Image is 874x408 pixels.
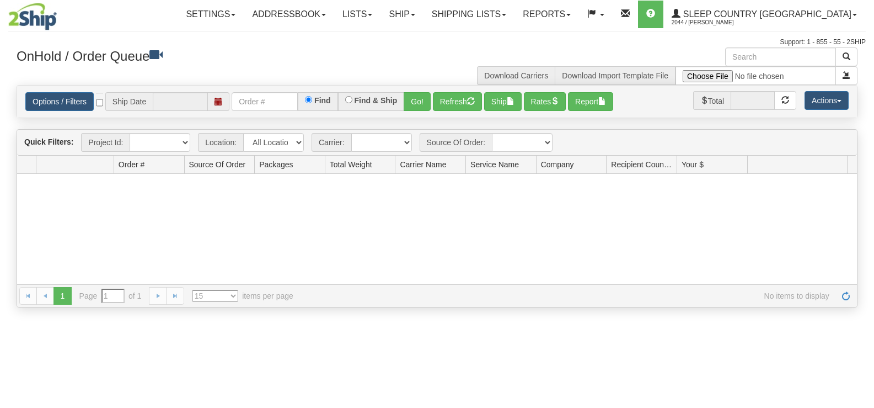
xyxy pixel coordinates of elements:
[355,97,398,104] label: Find & Ship
[470,159,519,170] span: Service Name
[309,290,829,301] span: No items to display
[330,159,372,170] span: Total Weight
[17,130,857,156] div: grid toolbar
[562,71,668,80] a: Download Import Template File
[380,1,423,28] a: Ship
[189,159,246,170] span: Source Of Order
[484,92,522,111] button: Ship
[24,136,73,147] label: Quick Filters:
[79,289,142,303] span: Page of 1
[312,133,351,152] span: Carrier:
[53,287,71,305] span: 1
[25,92,94,111] a: Options / Filters
[680,9,851,19] span: Sleep Country [GEOGRAPHIC_DATA]
[198,133,243,152] span: Location:
[81,133,130,152] span: Project Id:
[611,159,672,170] span: Recipient Country
[244,1,334,28] a: Addressbook
[192,290,293,301] span: items per page
[8,38,866,47] div: Support: 1 - 855 - 55 - 2SHIP
[514,1,579,28] a: Reports
[404,92,431,111] button: Go!
[232,92,298,111] input: Order #
[663,1,865,28] a: Sleep Country [GEOGRAPHIC_DATA] 2044 / [PERSON_NAME]
[259,159,293,170] span: Packages
[334,1,380,28] a: Lists
[805,91,849,110] button: Actions
[835,47,857,66] button: Search
[672,17,754,28] span: 2044 / [PERSON_NAME]
[314,97,331,104] label: Find
[178,1,244,28] a: Settings
[17,47,429,63] h3: OnHold / Order Queue
[524,92,566,111] button: Rates
[484,71,548,80] a: Download Carriers
[420,133,492,152] span: Source Of Order:
[693,91,731,110] span: Total
[568,92,613,111] button: Report
[433,92,482,111] button: Refresh
[837,287,855,305] a: Refresh
[119,159,144,170] span: Order #
[541,159,574,170] span: Company
[8,3,57,30] img: logo2044.jpg
[105,92,153,111] span: Ship Date
[423,1,514,28] a: Shipping lists
[682,159,704,170] span: Your $
[675,66,836,85] input: Import
[725,47,836,66] input: Search
[400,159,446,170] span: Carrier Name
